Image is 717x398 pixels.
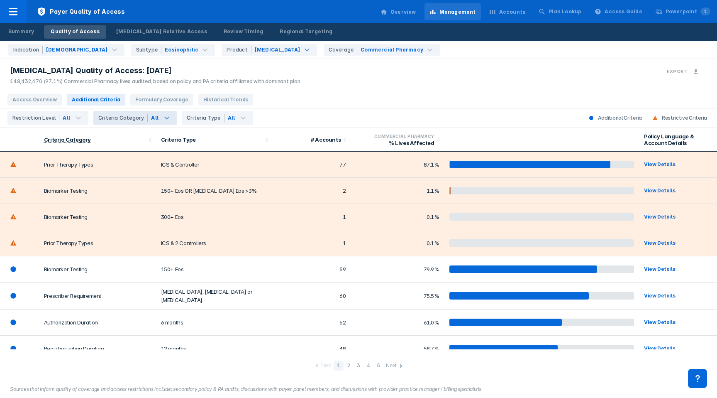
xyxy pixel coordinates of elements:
[156,178,273,204] td: 150+ Eos OR [MEDICAL_DATA] Eos >3%
[39,152,156,178] td: Prior Therapy Types
[320,362,331,371] div: Prev
[583,115,647,121] div: Additional Criteria
[273,204,351,230] td: 1
[376,3,421,20] a: Overview
[39,230,156,256] td: Prior Therapy Types
[280,28,332,35] div: Regional Targeting
[39,336,156,362] td: Reauthorization Duration
[666,8,710,15] div: Powerpoint
[644,292,702,300] div: View Details
[273,336,351,362] td: 48
[273,178,351,204] td: 2
[44,137,91,143] div: Criteria Category
[13,46,43,54] div: Indication
[8,28,34,35] div: Summary
[278,136,341,143] div: # Accounts
[156,256,273,283] td: 150+ Eos
[130,94,193,106] span: Formulary Coverage
[351,336,444,362] td: 58.7%
[116,28,207,35] div: [MEDICAL_DATA] Relative Access
[46,46,108,54] div: [DEMOGRAPHIC_DATA]
[662,64,704,79] button: Export
[390,8,416,16] div: Overview
[39,310,156,336] td: Authorization Duration
[110,25,214,39] a: [MEDICAL_DATA] Relative Access
[98,114,148,122] div: Criteria Category
[351,310,444,336] td: 61.0%
[351,152,444,178] td: 87.1%
[361,46,423,54] div: Commercial Pharmacy
[217,25,270,39] a: Review Timing
[39,204,156,230] td: Biomarker Testing
[356,140,434,146] div: % Lives Affected
[356,133,434,140] div: Commercial Pharmacy
[351,204,444,230] td: 0.1%
[351,230,444,256] td: 0.1%
[228,114,235,122] div: All
[351,283,444,310] td: 75.5%
[549,8,581,15] div: Plan Lookup
[644,160,702,169] div: View Details
[255,46,300,54] div: [MEDICAL_DATA]
[10,66,172,76] span: [MEDICAL_DATA] Quality of Access: [DATE]
[329,46,358,54] div: Coverage
[227,46,251,54] div: Product
[39,256,156,283] td: Biomarker Testing
[39,283,156,310] td: Prescriber Requirement
[344,361,354,371] div: 2
[605,8,642,15] div: Access Guide
[334,361,344,371] div: 1
[151,114,159,122] div: All
[351,256,444,283] td: 79.9%
[156,152,273,178] td: ICS & Controller
[2,25,41,39] a: Summary
[644,133,707,146] div: Policy Language & Account Details
[273,25,339,39] a: Regional Targeting
[644,187,702,195] div: View Details
[667,69,688,74] h3: Export
[386,362,397,371] div: Next
[156,283,273,310] td: [MEDICAL_DATA], [MEDICAL_DATA] or [MEDICAL_DATA]
[644,318,702,327] div: View Details
[63,114,70,122] div: All
[44,25,106,39] a: Quality of Access
[354,361,363,371] div: 3
[439,8,476,16] div: Management
[644,239,702,247] div: View Details
[198,94,254,106] span: Historical Trends
[51,28,99,35] div: Quality of Access
[156,336,273,362] td: 12 months
[161,136,263,143] div: Criteria Type
[273,256,351,283] td: 59
[10,78,300,85] div: 148,432,470 (97.1%) Commercial Pharmacy lives audited, based on policy and PA criteria affiliated...
[273,152,351,178] td: 77
[39,178,156,204] td: Biomarker Testing
[156,310,273,336] td: 6 months
[373,361,383,371] div: 5
[273,283,351,310] td: 60
[273,230,351,256] td: 1
[224,28,263,35] div: Review Timing
[647,115,712,121] div: Restrictive Criteria
[165,46,198,54] div: Eosinophilic
[644,265,702,273] div: View Details
[363,361,373,371] div: 4
[424,3,481,20] a: Management
[136,46,161,54] div: Subtype
[700,7,710,15] span: 1
[156,230,273,256] td: ICS & 2 Controllers
[187,114,224,122] div: Criteria Type
[10,386,707,393] figcaption: Sources that inform quality of coverage and access restrictions include: secondary policy & PA au...
[484,3,531,20] a: Accounts
[67,94,125,106] span: Additional Criteria
[644,213,702,221] div: View Details
[156,204,273,230] td: 300+ Eos
[499,8,526,16] div: Accounts
[7,94,62,106] span: Access Overview
[12,114,59,122] div: Restriction Level
[688,369,707,388] div: Contact Support
[351,178,444,204] td: 1.1%
[644,344,702,353] div: View Details
[273,310,351,336] td: 52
